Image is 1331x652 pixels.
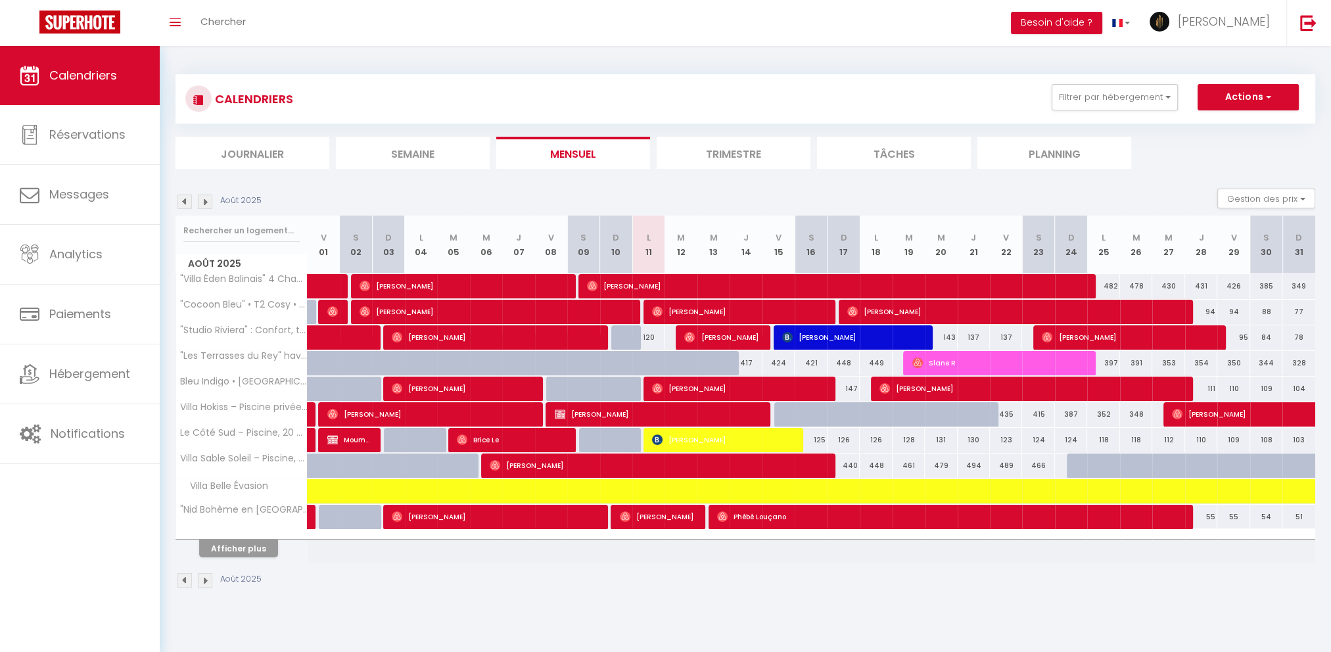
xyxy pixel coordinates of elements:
[1102,231,1106,244] abbr: L
[1198,231,1203,244] abbr: J
[860,454,892,478] div: 448
[39,11,120,34] img: Super Booking
[1282,377,1315,401] div: 104
[327,402,531,427] span: [PERSON_NAME]
[49,67,117,83] span: Calendriers
[178,454,310,463] span: Villa Sable Soleil – Piscine, Mer et Calme
[450,231,457,244] abbr: M
[548,231,554,244] abbr: V
[1152,351,1184,375] div: 353
[1185,505,1217,529] div: 55
[652,299,824,324] span: [PERSON_NAME]
[990,216,1022,274] th: 22
[1217,274,1249,298] div: 426
[828,377,860,401] div: 147
[990,402,1022,427] div: 435
[1120,351,1152,375] div: 391
[893,216,925,274] th: 19
[1282,505,1315,529] div: 51
[879,376,1180,401] span: [PERSON_NAME]
[893,428,925,452] div: 128
[1198,84,1299,110] button: Actions
[1282,325,1315,350] div: 78
[178,325,310,335] span: "Studio Riviera" : Confort, terrasse, piscine et plage
[1185,428,1217,452] div: 110
[1282,274,1315,298] div: 349
[1250,274,1282,298] div: 385
[175,137,329,169] li: Journalier
[567,216,599,274] th: 09
[860,428,892,452] div: 126
[183,219,300,243] input: Rechercher un logement...
[1250,505,1282,529] div: 54
[51,425,125,442] span: Notifications
[1068,231,1075,244] abbr: D
[828,454,860,478] div: 440
[840,231,847,244] abbr: D
[677,231,685,244] abbr: M
[665,216,697,274] th: 12
[762,216,795,274] th: 15
[1087,402,1119,427] div: 352
[1250,325,1282,350] div: 84
[372,216,404,274] th: 03
[1133,231,1140,244] abbr: M
[1217,351,1249,375] div: 350
[1217,216,1249,274] th: 29
[632,216,665,274] th: 11
[1087,428,1119,452] div: 118
[1022,454,1054,478] div: 466
[1055,402,1087,427] div: 387
[613,231,619,244] abbr: D
[958,428,990,452] div: 130
[220,573,262,586] p: Août 2025
[1003,231,1009,244] abbr: V
[392,504,595,529] span: [PERSON_NAME]
[199,540,278,557] button: Afficher plus
[178,428,310,438] span: Le Côté Sud – Piscine, 20 min [GEOGRAPHIC_DATA]
[762,351,795,375] div: 424
[1185,216,1217,274] th: 28
[1178,13,1270,30] span: [PERSON_NAME]
[730,216,762,274] th: 14
[1011,12,1102,34] button: Besoin d'aide ?
[925,325,957,350] div: 143
[502,216,534,274] th: 07
[1152,428,1184,452] div: 112
[1120,216,1152,274] th: 26
[1217,300,1249,324] div: 94
[1282,351,1315,375] div: 328
[200,14,246,28] span: Chercher
[1263,231,1269,244] abbr: S
[1036,231,1042,244] abbr: S
[1185,351,1217,375] div: 354
[1250,428,1282,452] div: 108
[828,351,860,375] div: 448
[580,231,586,244] abbr: S
[743,231,749,244] abbr: J
[1282,216,1315,274] th: 31
[385,231,392,244] abbr: D
[555,402,759,427] span: [PERSON_NAME]
[336,137,490,169] li: Semaine
[1300,14,1317,31] img: logout
[971,231,976,244] abbr: J
[1152,216,1184,274] th: 27
[776,231,782,244] abbr: V
[990,325,1022,350] div: 137
[817,137,971,169] li: Tâches
[632,325,665,350] div: 120
[178,274,310,284] span: "Villa Éden Balinais" 4 Chambres, Spa & Piscine
[652,376,824,401] span: [PERSON_NAME]
[828,216,860,274] th: 17
[958,325,990,350] div: 137
[912,350,1084,375] span: Slane R
[535,216,567,274] th: 08
[516,231,521,244] abbr: J
[587,273,1081,298] span: [PERSON_NAME]
[496,137,650,169] li: Mensuel
[652,427,791,452] span: [PERSON_NAME]
[925,216,957,274] th: 20
[904,231,912,244] abbr: M
[1217,428,1249,452] div: 109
